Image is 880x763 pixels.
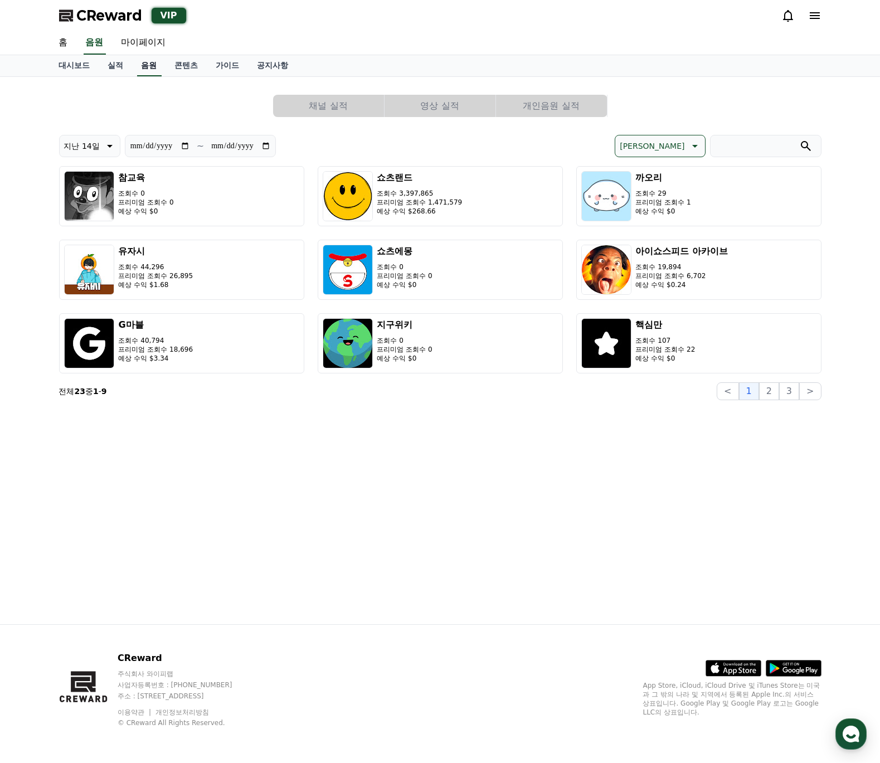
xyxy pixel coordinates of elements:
a: 홈 [3,353,74,381]
a: CReward [59,7,143,25]
h3: 쇼츠에몽 [377,245,432,258]
p: 조회수 107 [636,336,696,345]
a: 개인정보처리방침 [155,708,209,716]
a: 공지사항 [249,55,298,76]
span: 대화 [102,371,115,380]
div: VIP [152,8,186,23]
h3: 까오리 [636,171,691,184]
a: 콘텐츠 [166,55,207,76]
p: ~ [197,139,204,153]
a: 대시보드 [50,55,99,76]
p: App Store, iCloud, iCloud Drive 및 iTunes Store는 미국과 그 밖의 나라 및 지역에서 등록된 Apple Inc.의 서비스 상표입니다. Goo... [643,681,821,717]
p: 조회수 3,397,865 [377,189,463,198]
a: 채널 실적 [273,95,385,117]
img: 지구위키 [323,318,373,368]
p: 예상 수익 $1.68 [119,280,193,289]
button: 2 [759,382,779,400]
button: 까오리 조회수 29 프리미엄 조회수 1 예상 수익 $0 [576,166,821,226]
button: 쇼츠랜드 조회수 3,397,865 프리미엄 조회수 1,471,579 예상 수익 $268.66 [318,166,563,226]
p: 주소 : [STREET_ADDRESS] [118,692,254,701]
button: 1 [739,382,759,400]
img: 참교육 [64,171,114,221]
p: 조회수 0 [119,189,174,198]
button: > [799,382,821,400]
p: 예상 수익 $268.66 [377,207,463,216]
button: 영상 실적 [385,95,495,117]
a: 실적 [99,55,133,76]
button: 개인음원 실적 [496,95,607,117]
button: 채널 실적 [273,95,384,117]
button: G마블 조회수 40,794 프리미엄 조회수 18,696 예상 수익 $3.34 [59,313,304,373]
a: 설정 [144,353,214,381]
p: 프리미엄 조회수 26,895 [119,271,193,280]
p: 예상 수익 $0 [636,207,691,216]
p: 조회수 40,794 [119,336,193,345]
img: 아이쇼스피드 아카이브 [581,245,631,295]
a: 마이페이지 [113,31,175,55]
p: 예상 수익 $0.24 [636,280,728,289]
strong: 9 [101,387,107,396]
img: 유자시 [64,245,114,295]
p: 프리미엄 조회수 6,702 [636,271,728,280]
p: 조회수 19,894 [636,263,728,271]
p: 프리미엄 조회수 22 [636,345,696,354]
a: 음원 [137,55,162,76]
span: CReward [77,7,143,25]
p: 프리미엄 조회수 1,471,579 [377,198,463,207]
h3: G마블 [119,318,193,332]
a: 이용약관 [118,708,153,716]
p: 지난 14일 [64,138,100,154]
button: < [717,382,738,400]
button: 지구위키 조회수 0 프리미엄 조회수 0 예상 수익 $0 [318,313,563,373]
button: 쇼츠에몽 조회수 0 프리미엄 조회수 0 예상 수익 $0 [318,240,563,300]
span: 홈 [35,370,42,379]
button: [PERSON_NAME] [615,135,705,157]
p: 예상 수익 $0 [119,207,174,216]
h3: 지구위키 [377,318,432,332]
p: 사업자등록번호 : [PHONE_NUMBER] [118,681,254,689]
p: 프리미엄 조회수 0 [119,198,174,207]
p: © CReward All Rights Reserved. [118,718,254,727]
h3: 아이쇼스피드 아카이브 [636,245,728,258]
button: 지난 14일 [59,135,120,157]
p: 예상 수익 $0 [636,354,696,363]
p: 전체 중 - [59,386,107,397]
span: 설정 [172,370,186,379]
strong: 23 [75,387,85,396]
p: 예상 수익 $3.34 [119,354,193,363]
p: 조회수 0 [377,336,432,345]
p: [PERSON_NAME] [620,138,684,154]
img: G마블 [64,318,114,368]
img: 쇼츠랜드 [323,171,373,221]
button: 3 [779,382,799,400]
h3: 유자시 [119,245,193,258]
p: 예상 수익 $0 [377,280,432,289]
strong: 1 [93,387,99,396]
p: 조회수 29 [636,189,691,198]
a: 음원 [84,31,106,55]
p: 프리미엄 조회수 0 [377,271,432,280]
p: 주식회사 와이피랩 [118,669,254,678]
a: 대화 [74,353,144,381]
p: 예상 수익 $0 [377,354,432,363]
a: 영상 실적 [385,95,496,117]
p: CReward [118,652,254,665]
img: 쇼츠에몽 [323,245,373,295]
img: 까오리 [581,171,631,221]
a: 홈 [50,31,77,55]
p: 프리미엄 조회수 0 [377,345,432,354]
p: 프리미엄 조회수 18,696 [119,345,193,354]
h3: 쇼츠랜드 [377,171,463,184]
h3: 참교육 [119,171,174,184]
a: 가이드 [207,55,249,76]
button: 유자시 조회수 44,296 프리미엄 조회수 26,895 예상 수익 $1.68 [59,240,304,300]
button: 아이쇼스피드 아카이브 조회수 19,894 프리미엄 조회수 6,702 예상 수익 $0.24 [576,240,821,300]
p: 조회수 0 [377,263,432,271]
img: 핵심만 [581,318,631,368]
button: 핵심만 조회수 107 프리미엄 조회수 22 예상 수익 $0 [576,313,821,373]
button: 참교육 조회수 0 프리미엄 조회수 0 예상 수익 $0 [59,166,304,226]
p: 프리미엄 조회수 1 [636,198,691,207]
h3: 핵심만 [636,318,696,332]
p: 조회수 44,296 [119,263,193,271]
